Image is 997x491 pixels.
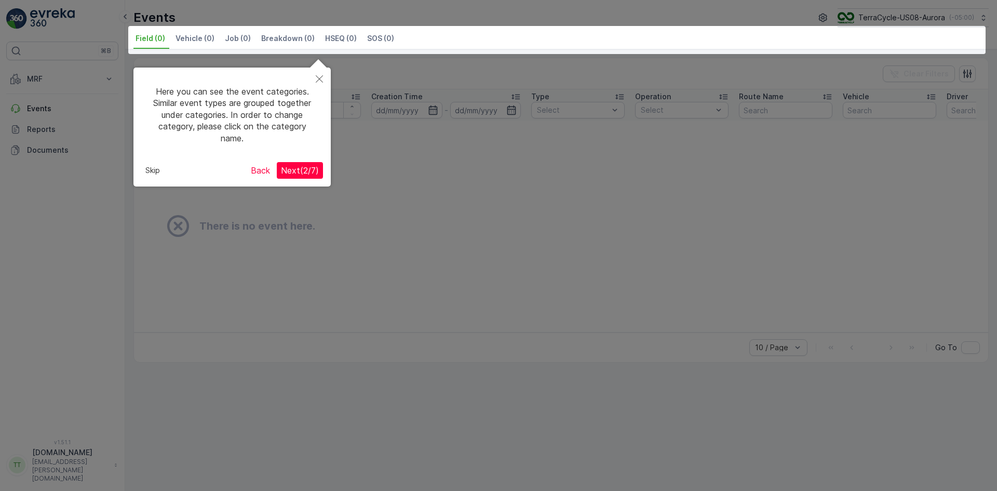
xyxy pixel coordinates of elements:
div: Here you can see the event categories. Similar event types are grouped together under categories.... [141,75,323,154]
button: Skip [141,163,164,178]
button: Close [308,68,331,91]
button: Next [277,162,323,179]
span: Next ( 2 / 7 ) [281,165,319,176]
div: Here you can see the event categories. Similar event types are grouped together under categories.... [133,68,331,187]
button: Back [247,162,274,179]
